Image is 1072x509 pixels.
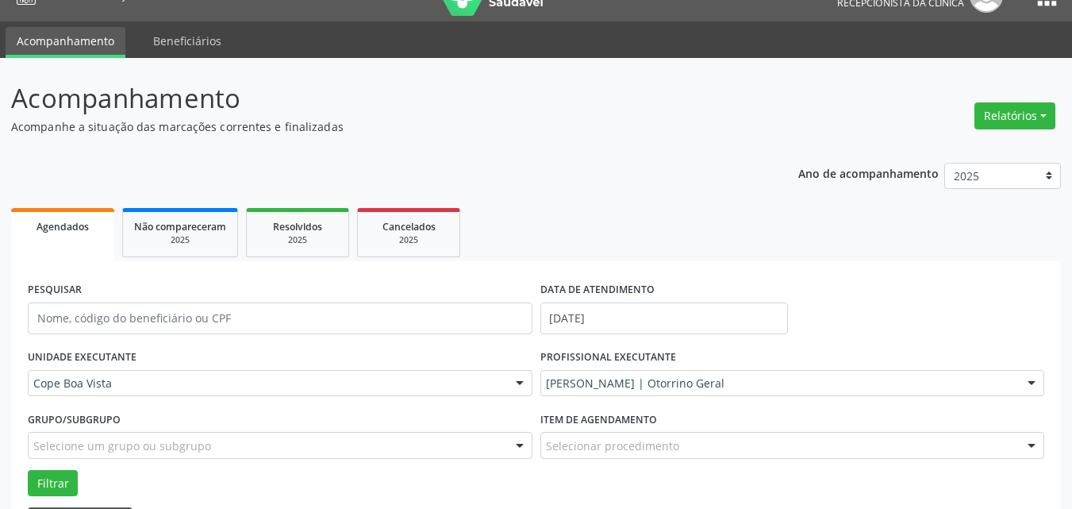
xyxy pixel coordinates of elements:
label: PESQUISAR [28,278,82,303]
input: Selecione um intervalo [540,303,789,334]
span: Selecione um grupo ou subgrupo [33,438,211,454]
a: Acompanhamento [6,27,125,58]
p: Acompanhamento [11,79,746,118]
label: UNIDADE EXECUTANTE [28,345,136,370]
span: [PERSON_NAME] | Otorrino Geral [546,376,1012,391]
button: Relatórios [974,102,1055,129]
span: Selecionar procedimento [546,438,679,454]
label: Item de agendamento [540,407,657,432]
p: Acompanhe a situação das marcações correntes e finalizadas [11,118,746,135]
span: Cope Boa Vista [33,376,500,391]
label: DATA DE ATENDIMENTO [540,278,655,303]
label: PROFISSIONAL EXECUTANTE [540,345,676,370]
span: Resolvidos [273,220,322,233]
div: 2025 [134,234,226,246]
p: Ano de acompanhamento [798,163,939,183]
a: Beneficiários [142,27,232,55]
span: Agendados [37,220,89,233]
input: Nome, código do beneficiário ou CPF [28,303,532,334]
div: 2025 [258,234,337,246]
span: Cancelados [382,220,436,233]
span: Não compareceram [134,220,226,233]
button: Filtrar [28,470,78,497]
label: Grupo/Subgrupo [28,407,121,432]
div: 2025 [369,234,448,246]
